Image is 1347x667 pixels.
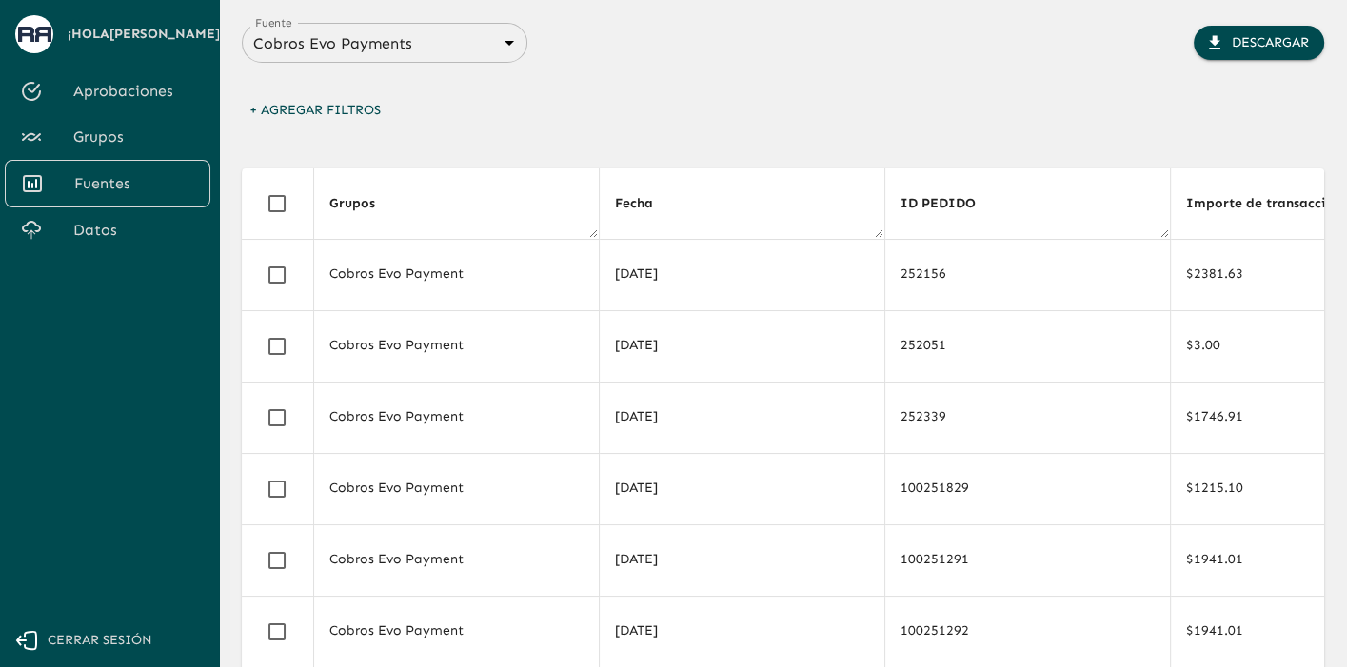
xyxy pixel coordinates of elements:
[615,621,869,640] div: [DATE]
[615,192,678,215] span: Fecha
[901,621,1155,640] div: 100251292
[615,479,869,498] div: [DATE]
[329,192,400,215] span: Grupos
[901,550,1155,569] div: 100251291
[1194,26,1324,61] button: Descargar
[615,265,869,284] div: [DATE]
[48,629,152,653] span: Cerrar sesión
[901,479,1155,498] div: 100251829
[74,172,194,195] span: Fuentes
[73,219,195,242] span: Datos
[615,550,869,569] div: [DATE]
[73,80,195,103] span: Aprobaciones
[329,479,584,498] div: Cobros Evo Payment
[901,407,1155,426] div: 252339
[615,407,869,426] div: [DATE]
[242,93,388,128] button: + Agregar Filtros
[901,192,1000,215] span: ID PEDIDO
[615,336,869,355] div: [DATE]
[329,407,584,426] div: Cobros Evo Payment
[329,621,584,640] div: Cobros Evo Payment
[5,69,210,114] a: Aprobaciones
[329,336,584,355] div: Cobros Evo Payment
[18,27,51,41] img: avatar
[329,550,584,569] div: Cobros Evo Payment
[901,265,1155,284] div: 252156
[73,126,195,148] span: Grupos
[329,265,584,284] div: Cobros Evo Payment
[5,114,210,160] a: Grupos
[68,23,225,47] span: ¡Hola [PERSON_NAME] !
[242,29,527,57] div: Cobros Evo Payments
[5,207,210,253] a: Datos
[901,336,1155,355] div: 252051
[5,160,210,207] a: Fuentes
[255,14,292,30] label: Fuente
